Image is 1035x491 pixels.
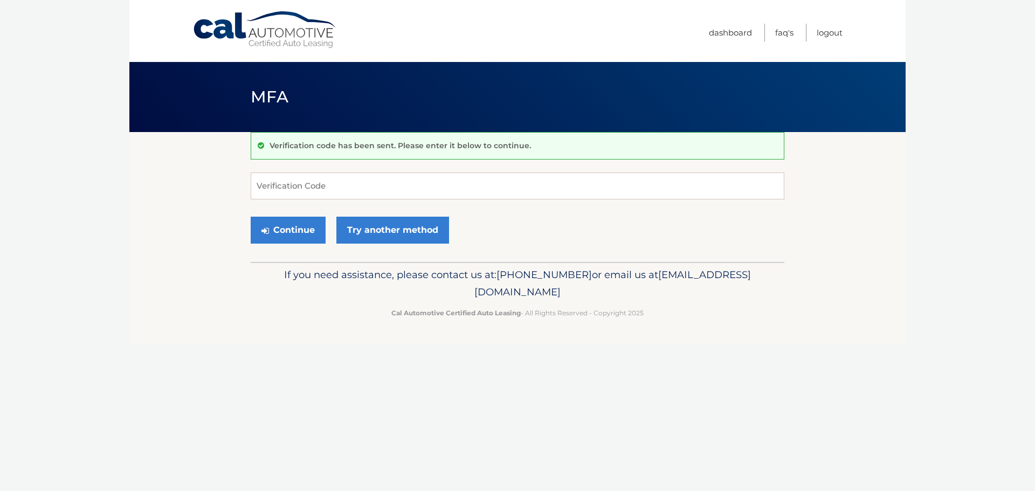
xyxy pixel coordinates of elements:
p: Verification code has been sent. Please enter it below to continue. [270,141,531,150]
span: MFA [251,87,288,107]
input: Verification Code [251,172,784,199]
p: - All Rights Reserved - Copyright 2025 [258,307,777,319]
strong: Cal Automotive Certified Auto Leasing [391,309,521,317]
a: Dashboard [709,24,752,42]
a: FAQ's [775,24,793,42]
span: [PHONE_NUMBER] [496,268,592,281]
span: [EMAIL_ADDRESS][DOMAIN_NAME] [474,268,751,298]
a: Try another method [336,217,449,244]
a: Cal Automotive [192,11,338,49]
button: Continue [251,217,326,244]
p: If you need assistance, please contact us at: or email us at [258,266,777,301]
a: Logout [817,24,843,42]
